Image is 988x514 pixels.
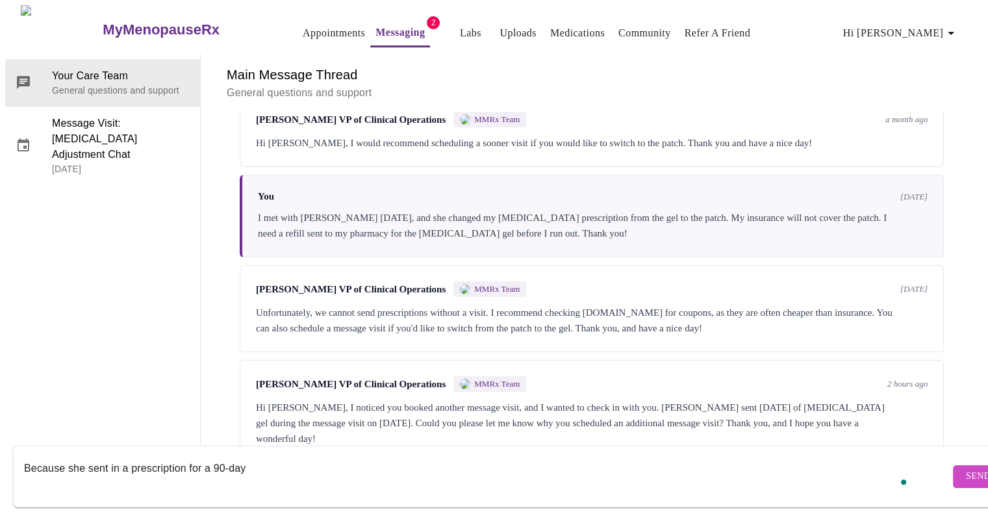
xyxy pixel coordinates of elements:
[256,305,928,336] div: Unfortunately, we cannot send prescriptions without a visit. I recommend checking [DOMAIN_NAME] f...
[474,284,520,294] span: MMRx Team
[613,20,676,46] button: Community
[21,5,101,54] img: MyMenopauseRx Logo
[885,114,928,125] span: a month ago
[227,85,957,101] p: General questions and support
[474,114,520,125] span: MMRx Team
[375,23,425,42] a: Messaging
[256,379,446,390] span: [PERSON_NAME] VP of Clinical Operations
[370,19,430,47] button: Messaging
[679,20,756,46] button: Refer a Friend
[24,456,950,497] textarea: To enrich screen reader interactions, please activate Accessibility in Grammarly extension settings
[450,20,491,46] button: Labs
[474,379,520,389] span: MMRx Team
[550,24,605,42] a: Medications
[256,135,928,151] div: Hi [PERSON_NAME], I would recommend scheduling a sooner visit if you would like to switch to the ...
[900,284,928,294] span: [DATE]
[227,64,957,85] h6: Main Message Thread
[838,20,964,46] button: Hi [PERSON_NAME]
[685,24,751,42] a: Refer a Friend
[460,284,470,294] img: MMRX
[52,84,190,97] p: General questions and support
[256,114,446,125] span: [PERSON_NAME] VP of Clinical Operations
[494,20,542,46] button: Uploads
[618,24,671,42] a: Community
[5,107,200,185] div: Message Visit: [MEDICAL_DATA] Adjustment Chat[DATE]
[256,400,928,446] div: Hi [PERSON_NAME], I noticed you booked another message visit, and I wanted to check in with you. ...
[843,24,959,42] span: Hi [PERSON_NAME]
[101,7,272,53] a: MyMenopauseRx
[52,68,190,84] span: Your Care Team
[500,24,537,42] a: Uploads
[258,191,274,202] span: You
[303,24,365,42] a: Appointments
[887,379,928,389] span: 2 hours ago
[545,20,610,46] button: Medications
[460,114,470,125] img: MMRX
[900,192,928,202] span: [DATE]
[258,210,928,241] div: I met with [PERSON_NAME] [DATE], and she changed my [MEDICAL_DATA] prescription from the gel to t...
[52,162,190,175] p: [DATE]
[460,379,470,389] img: MMRX
[5,59,200,106] div: Your Care TeamGeneral questions and support
[460,24,481,42] a: Labs
[103,21,220,38] h3: MyMenopauseRx
[52,116,190,162] span: Message Visit: [MEDICAL_DATA] Adjustment Chat
[298,20,370,46] button: Appointments
[256,284,446,295] span: [PERSON_NAME] VP of Clinical Operations
[427,16,440,29] span: 2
